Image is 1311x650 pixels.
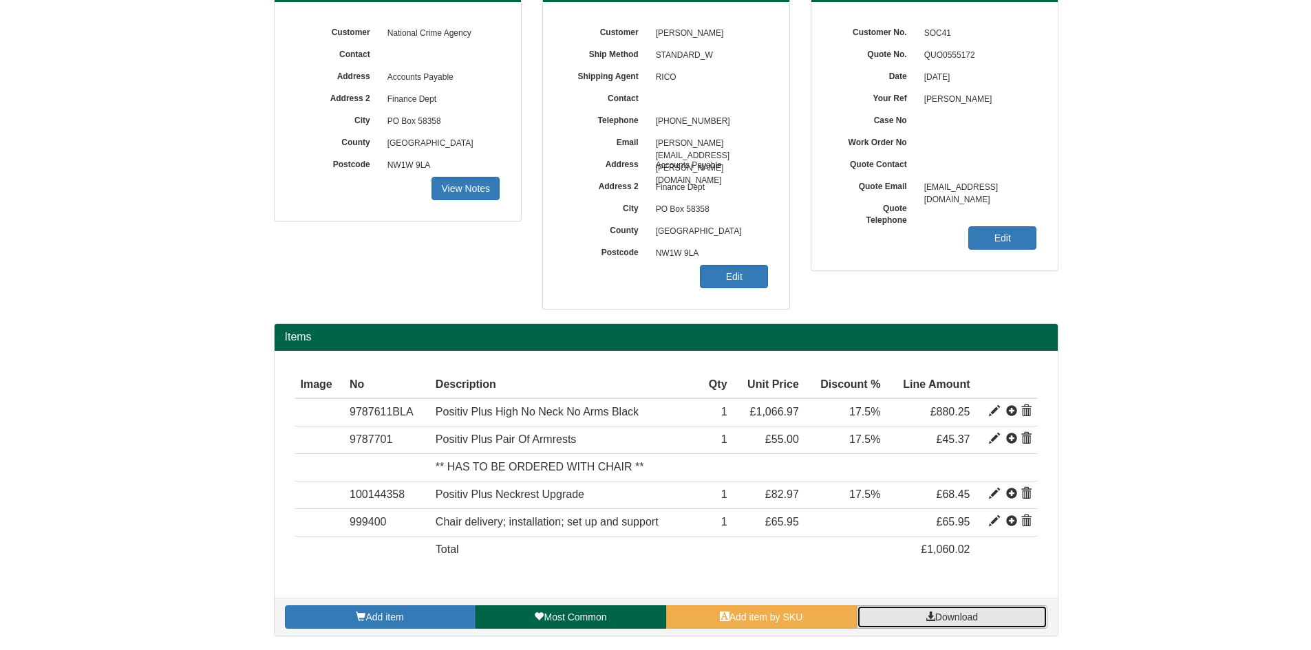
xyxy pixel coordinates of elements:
[832,45,917,61] label: Quote No.
[436,461,644,473] span: ** HAS TO BE ORDERED WITH CHAIR **
[721,488,727,500] span: 1
[917,23,1037,45] span: SOC41
[917,177,1037,199] span: [EMAIL_ADDRESS][DOMAIN_NAME]
[849,433,880,445] span: 17.5%
[381,89,500,111] span: Finance Dept
[968,226,1036,250] a: Edit
[564,111,649,127] label: Telephone
[699,371,732,399] th: Qty
[430,536,699,563] td: Total
[917,89,1037,111] span: [PERSON_NAME]
[295,67,381,83] label: Address
[849,488,880,500] span: 17.5%
[564,243,649,259] label: Postcode
[937,516,970,528] span: £65.95
[564,133,649,149] label: Email
[930,406,970,418] span: £880.25
[649,243,769,265] span: NW1W 9LA
[295,23,381,39] label: Customer
[649,221,769,243] span: [GEOGRAPHIC_DATA]
[721,516,727,528] span: 1
[564,177,649,193] label: Address 2
[436,433,577,445] span: Positiv Plus Pair Of Armrests
[564,67,649,83] label: Shipping Agent
[832,199,917,226] label: Quote Telephone
[295,133,381,149] label: County
[832,111,917,127] label: Case No
[365,611,403,622] span: Add item
[344,508,430,536] td: 999400
[430,371,699,399] th: Description
[721,406,727,418] span: 1
[832,23,917,39] label: Customer No.
[921,543,970,555] span: £1,060.02
[937,433,970,445] span: £45.37
[564,155,649,171] label: Address
[564,199,649,215] label: City
[649,23,769,45] span: [PERSON_NAME]
[832,67,917,83] label: Date
[344,426,430,454] td: 9787701
[431,177,500,200] a: View Notes
[729,611,803,622] span: Add item by SKU
[436,516,659,528] span: Chair delivery; installation; set up and support
[436,488,584,500] span: Positiv Plus Neckrest Upgrade
[832,133,917,149] label: Work Order No
[649,111,769,133] span: [PHONE_NUMBER]
[344,371,430,399] th: No
[381,67,500,89] span: Accounts Payable
[700,265,768,288] a: Edit
[649,199,769,221] span: PO Box 58358
[344,481,430,509] td: 100144358
[564,45,649,61] label: Ship Method
[721,433,727,445] span: 1
[381,133,500,155] span: [GEOGRAPHIC_DATA]
[295,45,381,61] label: Contact
[917,45,1037,67] span: QUO0555172
[564,89,649,105] label: Contact
[295,155,381,171] label: Postcode
[849,406,880,418] span: 17.5%
[544,611,606,622] span: Most Common
[886,371,975,399] th: Line Amount
[857,605,1047,629] a: Download
[381,111,500,133] span: PO Box 58358
[295,89,381,105] label: Address 2
[381,23,500,45] span: National Crime Agency
[649,155,769,177] span: Accounts Payable
[381,155,500,177] span: NW1W 9LA
[750,406,799,418] span: £1,066.97
[649,133,769,155] span: [PERSON_NAME][EMAIL_ADDRESS][PERSON_NAME][DOMAIN_NAME]
[917,67,1037,89] span: [DATE]
[285,331,1047,343] h2: Items
[804,371,886,399] th: Discount %
[832,89,917,105] label: Your Ref
[564,221,649,237] label: County
[564,23,649,39] label: Customer
[649,45,769,67] span: STANDARD_W
[765,488,799,500] span: £82.97
[832,177,917,193] label: Quote Email
[765,516,799,528] span: £65.95
[436,406,639,418] span: Positiv Plus High No Neck No Arms Black
[344,398,430,426] td: 9787611BLA
[937,488,970,500] span: £68.45
[765,433,799,445] span: £55.00
[295,371,345,399] th: Image
[649,67,769,89] span: RICO
[832,155,917,171] label: Quote Contact
[733,371,804,399] th: Unit Price
[295,111,381,127] label: City
[935,611,978,622] span: Download
[649,177,769,199] span: Finance Dept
